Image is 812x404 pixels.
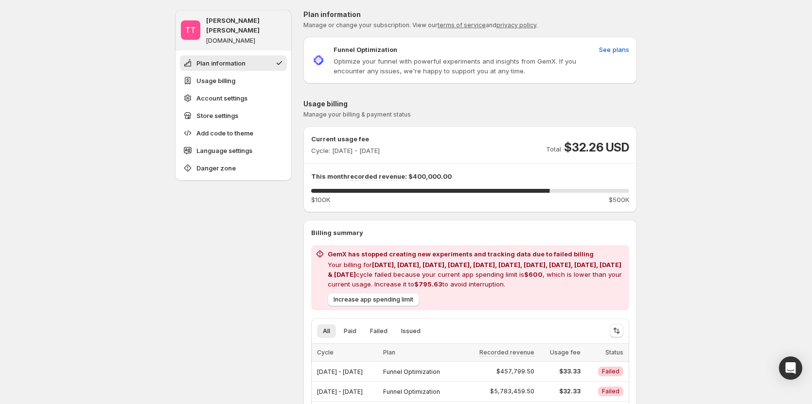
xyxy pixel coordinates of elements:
[564,140,629,155] span: $32.26 USD
[196,128,253,138] span: Add code to theme
[196,163,236,173] span: Danger zone
[546,144,561,154] p: Total
[334,296,413,303] span: Increase app spending limit
[311,53,326,67] img: Funnel Optimization
[317,349,334,356] span: Cycle
[414,280,442,288] span: $795.63
[180,108,287,123] button: Store settings
[180,90,287,106] button: Account settings
[328,293,419,306] button: Increase app spending limit
[779,356,802,380] div: Open Intercom Messenger
[311,171,629,181] p: This month $400,000.00
[334,45,397,54] p: Funnel Optimization
[181,20,200,40] span: Tanya Tanya
[303,21,538,29] span: Manage or change your subscription. View our and .
[540,368,581,375] span: $33.33
[383,368,440,375] span: Funnel Optimization
[605,349,623,356] span: Status
[323,327,330,335] span: All
[593,42,635,57] button: See plans
[540,387,581,395] span: $32.33
[196,93,247,103] span: Account settings
[317,368,363,375] span: [DATE] - [DATE]
[524,270,543,278] span: $600
[334,56,595,76] p: Optimize your funnel with powerful experiments and insights from GemX. If you encounter any issue...
[180,160,287,176] button: Danger zone
[401,327,421,335] span: Issued
[196,111,238,120] span: Store settings
[328,260,625,289] p: Your billing for cycle failed because your current app spending limit is , which is lower than yo...
[370,327,388,335] span: Failed
[311,228,629,237] p: Billing summary
[180,73,287,88] button: Usage billing
[206,16,286,35] p: [PERSON_NAME] [PERSON_NAME]
[328,261,621,278] span: [DATE], [DATE], [DATE], [DATE], [DATE], [DATE], [DATE], [DATE], [DATE], [DATE] & [DATE]
[196,76,235,85] span: Usage billing
[383,349,395,356] span: Plan
[347,172,407,181] span: recorded revenue:
[303,10,637,19] p: Plan information
[609,195,629,204] span: $500K
[303,99,637,109] p: Usage billing
[185,25,196,35] text: TT
[180,125,287,141] button: Add code to theme
[438,21,486,29] a: terms of service
[602,387,619,395] span: Failed
[180,55,287,71] button: Plan information
[303,111,411,118] span: Manage your billing & payment status
[344,327,356,335] span: Paid
[317,388,363,395] span: [DATE] - [DATE]
[602,368,619,375] span: Failed
[599,45,629,54] span: See plans
[196,58,246,68] span: Plan information
[311,134,380,144] p: Current usage fee
[610,324,623,337] button: Sort the results
[550,349,581,356] span: Usage fee
[496,21,536,29] a: privacy policy
[196,146,252,155] span: Language settings
[311,146,380,155] p: Cycle: [DATE] - [DATE]
[328,249,625,259] h2: GemX has stopped creating new experiments and tracking data due to failed billing
[383,388,440,395] span: Funnel Optimization
[311,195,330,204] span: $100K
[206,37,255,45] p: [DOMAIN_NAME]
[479,349,534,356] span: Recorded revenue
[496,368,534,375] span: $457,799.50
[180,143,287,158] button: Language settings
[490,387,534,395] span: $5,783,459.50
